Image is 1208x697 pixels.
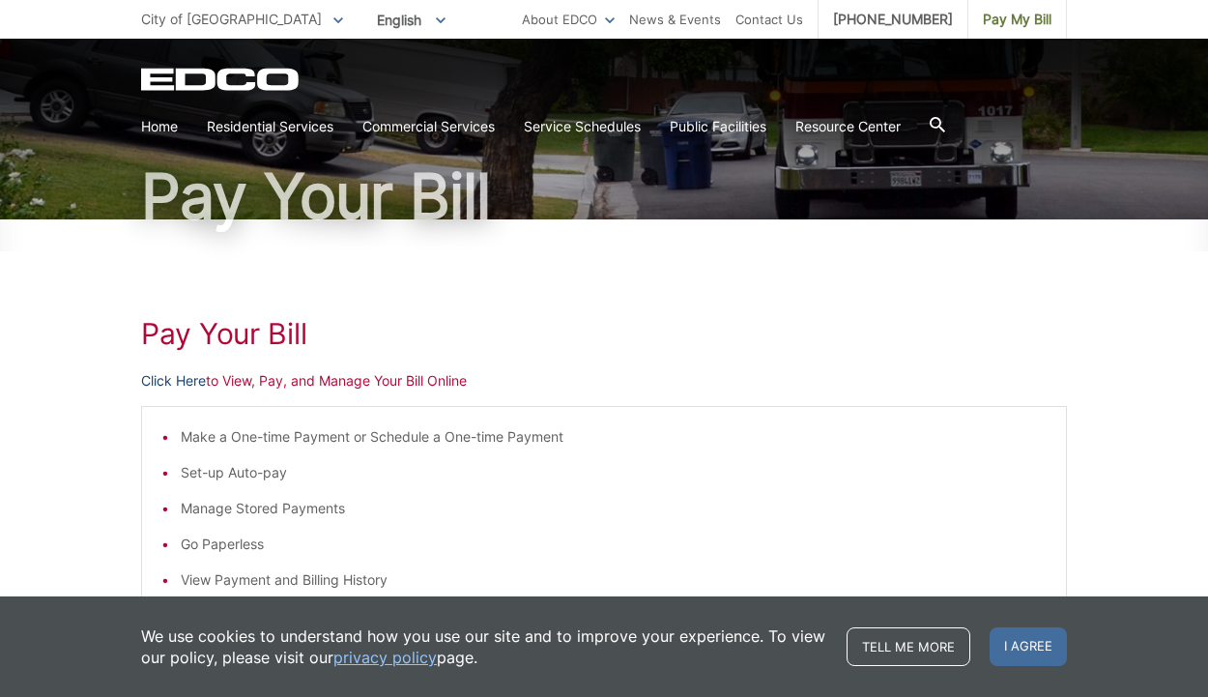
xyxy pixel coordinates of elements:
a: Resource Center [795,116,901,137]
li: View Payment and Billing History [181,569,1047,591]
li: Make a One-time Payment or Schedule a One-time Payment [181,426,1047,448]
p: We use cookies to understand how you use our site and to improve your experience. To view our pol... [141,625,827,668]
a: Contact Us [735,9,803,30]
li: Go Paperless [181,534,1047,555]
a: privacy policy [333,647,437,668]
a: About EDCO [522,9,615,30]
a: Home [141,116,178,137]
li: Manage Stored Payments [181,498,1047,519]
span: I agree [990,627,1067,666]
a: Service Schedules [524,116,641,137]
p: to View, Pay, and Manage Your Bill Online [141,370,1067,392]
a: Public Facilities [670,116,766,137]
li: Set-up Auto-pay [181,462,1047,483]
a: Click Here [141,370,206,392]
a: Residential Services [207,116,333,137]
a: News & Events [629,9,721,30]
a: EDCD logo. Return to the homepage. [141,68,302,91]
span: English [362,4,460,36]
span: City of [GEOGRAPHIC_DATA] [141,11,322,27]
a: Commercial Services [362,116,495,137]
h1: Pay Your Bill [141,165,1067,227]
h1: Pay Your Bill [141,316,1067,351]
span: Pay My Bill [983,9,1051,30]
a: Tell me more [847,627,970,666]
